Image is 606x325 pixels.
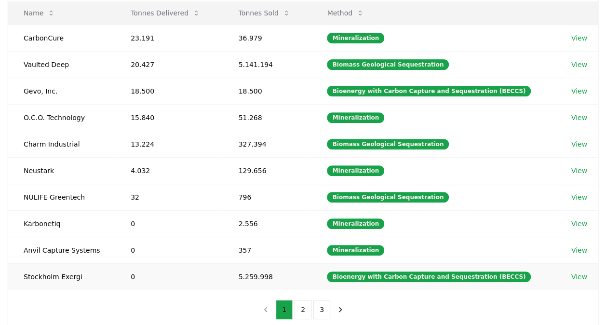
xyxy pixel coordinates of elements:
td: 20.427 [115,51,223,78]
td: 0 [115,263,223,290]
td: Gevo, Inc. [8,78,115,104]
div: Mineralization [327,165,384,176]
div: Mineralization [327,112,384,123]
td: 36.979 [223,25,312,51]
td: 357 [223,237,312,263]
td: 327.394 [223,131,312,157]
td: 129.656 [223,157,312,184]
td: Vaulted Deep [8,51,115,78]
div: Mineralization [327,33,384,43]
td: 5.141.194 [223,51,312,78]
a: View [571,113,587,122]
button: next page [332,300,349,319]
td: O.C.O. Technology [8,104,115,131]
td: 796 [223,184,312,210]
div: Mineralization [327,245,384,256]
div: Biomass Geological Sequestration [327,59,449,70]
td: NULIFE Greentech [8,184,115,210]
a: View [571,86,587,96]
a: View [571,33,587,43]
td: 18.500 [223,78,312,104]
div: Biomass Geological Sequestration [327,192,449,203]
a: View [571,139,587,149]
a: View [571,272,587,282]
td: 5.259.998 [223,263,312,290]
td: 51.268 [223,104,312,131]
td: 18.500 [115,78,223,104]
td: 2.556 [223,210,312,237]
div: Mineralization [327,218,384,229]
td: CarbonCure [8,25,115,51]
button: Tonnes Delivered [123,3,208,23]
td: Charm Industrial [8,131,115,157]
div: Biomass Geological Sequestration [327,139,449,149]
td: 0 [115,210,223,237]
td: 32 [115,184,223,210]
td: Stockholm Exergi [8,263,115,290]
td: 15.840 [115,104,223,131]
a: View [571,60,587,69]
td: 4.032 [115,157,223,184]
button: Method [319,3,372,23]
a: View [571,245,587,255]
div: Bioenergy with Carbon Capture and Sequestration (BECCS) [327,271,531,282]
div: Bioenergy with Carbon Capture and Sequestration (BECCS) [327,86,531,96]
td: 13.224 [115,131,223,157]
button: 1 [276,300,293,319]
button: Name [16,3,63,23]
button: 2 [295,300,311,319]
td: Karbonetiq [8,210,115,237]
td: 0 [115,237,223,263]
button: Tonnes Sold [231,3,298,23]
button: 3 [313,300,330,319]
a: View [571,219,587,229]
a: View [571,192,587,202]
a: View [571,166,587,176]
td: Anvil Capture Systems [8,237,115,263]
td: Neustark [8,157,115,184]
td: 23.191 [115,25,223,51]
